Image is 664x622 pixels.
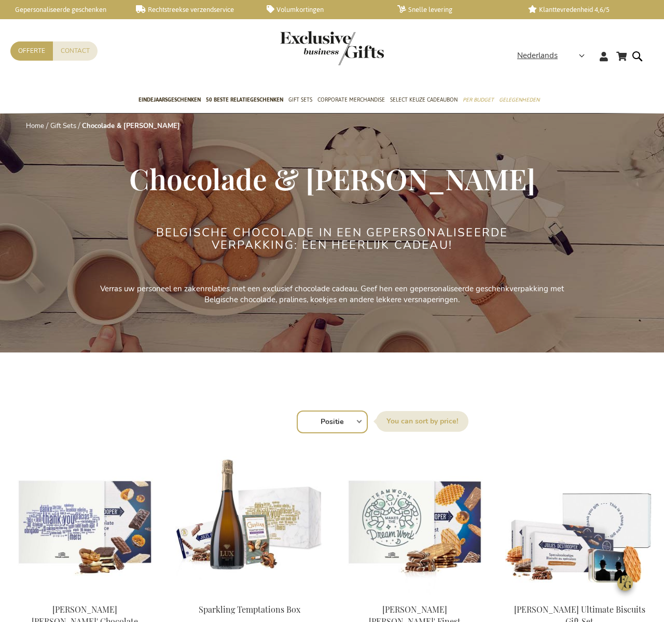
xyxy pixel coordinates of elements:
[10,591,159,601] a: Jules Destrooper Jules' Chocolate Experience
[137,227,527,251] h2: Belgische chocolade in een gepersonaliseerde verpakking: een heerlijk cadeau!
[463,94,494,105] span: Per Budget
[288,88,312,114] a: Gift Sets
[175,450,324,595] img: Sparkling Temptations Bpx
[280,31,332,65] a: store logo
[397,5,511,14] a: Snelle levering
[499,88,539,114] a: Gelegenheden
[10,41,53,61] a: Offerte
[499,94,539,105] span: Gelegenheden
[317,94,385,105] span: Corporate Merchandise
[50,121,76,131] a: Gift Sets
[390,94,458,105] span: Select Keuze Cadeaubon
[340,591,489,601] a: Jules Destrooper Jules' Finest Gift Box
[267,5,381,14] a: Volumkortingen
[175,591,324,601] a: Sparkling Temptations Bpx
[199,604,300,615] a: Sparkling Temptations Box
[206,88,283,114] a: 50 beste relatiegeschenken
[517,50,558,62] span: Nederlands
[5,5,119,14] a: Gepersonaliseerde geschenken
[280,31,384,65] img: Exclusive Business gifts logo
[340,450,489,595] img: Jules Destrooper Jules' Finest Gift Box
[129,159,535,197] span: Chocolade & [PERSON_NAME]
[26,121,44,131] a: Home
[463,88,494,114] a: Per Budget
[99,284,565,306] p: Verras uw personeel en zakenrelaties met een exclusief chocolade cadeau. Geef hen een gepersonali...
[139,94,201,105] span: Eindejaarsgeschenken
[139,88,201,114] a: Eindejaarsgeschenken
[317,88,385,114] a: Corporate Merchandise
[206,94,283,105] span: 50 beste relatiegeschenken
[53,41,98,61] a: Contact
[376,411,468,432] label: Sorteer op
[505,450,654,595] img: Jules Destrooper Ultimate Biscuits Gift Set
[288,94,312,105] span: Gift Sets
[10,450,159,595] img: Jules Destrooper Jules' Chocolate Experience
[528,5,642,14] a: Klanttevredenheid 4,6/5
[136,5,250,14] a: Rechtstreekse verzendservice
[505,591,654,601] a: Jules Destrooper Ultimate Biscuits Gift Set
[82,121,180,131] strong: Chocolade & [PERSON_NAME]
[390,88,458,114] a: Select Keuze Cadeaubon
